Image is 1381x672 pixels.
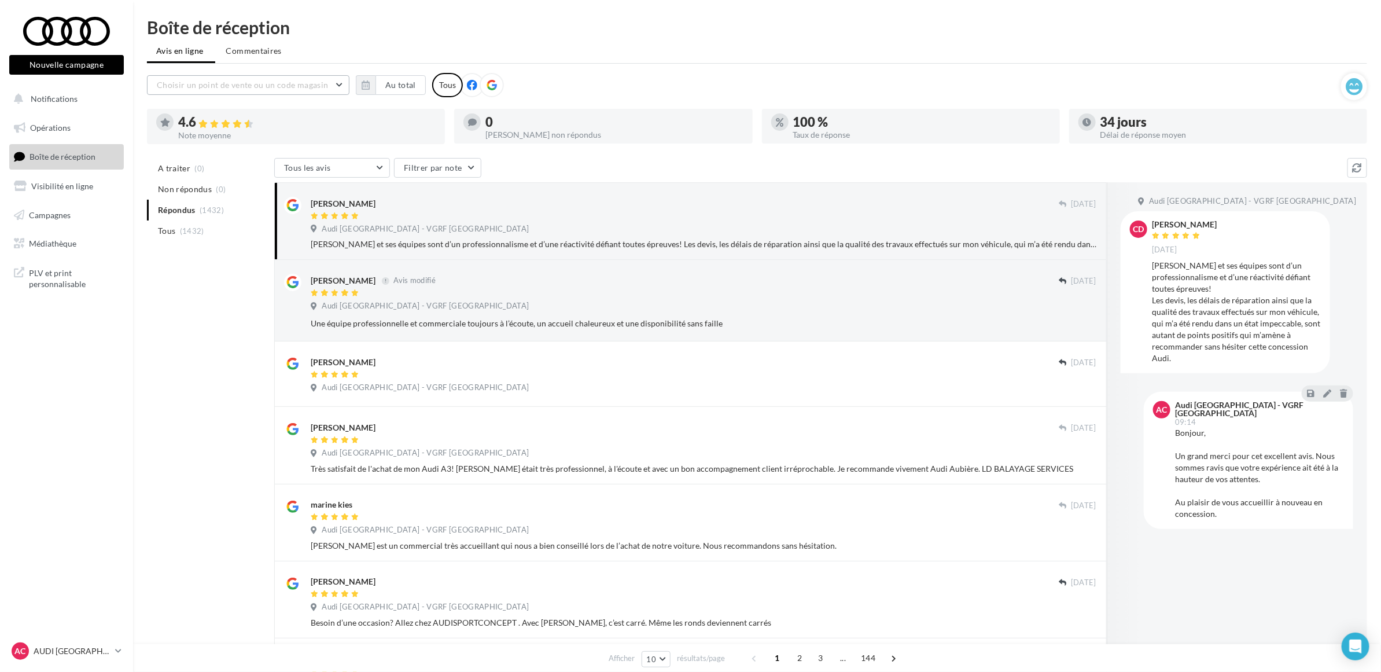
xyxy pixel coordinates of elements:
span: Tous les avis [284,163,331,172]
div: 4.6 [178,116,436,129]
div: Très satisfait de l'achat de mon Audi A3! [PERSON_NAME] était très professionnel, à l'écoute et a... [311,463,1096,475]
span: 09:14 [1175,418,1196,426]
span: Audi [GEOGRAPHIC_DATA] - VGRF [GEOGRAPHIC_DATA] [322,224,529,234]
span: Médiathèque [29,238,76,248]
span: 3 [811,649,830,667]
a: Boîte de réception [7,144,126,169]
span: Audi [GEOGRAPHIC_DATA] - VGRF [GEOGRAPHIC_DATA] [322,383,529,393]
a: Opérations [7,116,126,140]
span: (0) [195,164,205,173]
div: 34 jours [1100,116,1358,128]
a: Visibilité en ligne [7,174,126,199]
span: [DATE] [1071,578,1096,588]
div: [PERSON_NAME] non répondus [485,131,743,139]
p: AUDI [GEOGRAPHIC_DATA] [34,645,111,657]
span: (1432) [180,226,204,236]
span: Campagnes [29,210,71,219]
a: PLV et print personnalisable [7,260,126,295]
span: [DATE] [1152,245,1177,255]
span: Boîte de réception [30,152,95,161]
span: Avis modifié [393,276,436,285]
span: 1 [768,649,786,667]
span: [DATE] [1071,276,1096,287]
div: [PERSON_NAME] et ses équipes sont d’un professionnalisme et d’une réactivité défiant toutes épreu... [1152,260,1321,364]
div: Bonjour, Un grand merci pour cet excellent avis. Nous sommes ravis que votre expérience ait été à... [1175,427,1344,520]
div: [PERSON_NAME] [311,576,375,587]
span: Audi [GEOGRAPHIC_DATA] - VGRF [GEOGRAPHIC_DATA] [322,525,529,535]
span: (0) [216,185,226,194]
span: [DATE] [1071,501,1096,511]
span: Audi [GEOGRAPHIC_DATA] - VGRF [GEOGRAPHIC_DATA] [322,301,529,311]
button: Nouvelle campagne [9,55,124,75]
div: Taux de réponse [793,131,1051,139]
span: [DATE] [1071,358,1096,368]
span: 2 [790,649,809,667]
span: AC [1157,404,1168,416]
div: Open Intercom Messenger [1342,633,1369,660]
div: [PERSON_NAME] [311,275,375,287]
div: 0 [485,116,743,128]
div: Besoin d’une occasion? Allez chez AUDISPORTCONCEPT . Avec [PERSON_NAME], c’est carré. Même les ro... [311,617,1096,629]
span: [DATE] [1071,199,1096,210]
button: Tous les avis [274,158,390,178]
span: Visibilité en ligne [31,181,93,191]
a: Médiathèque [7,232,126,256]
div: [PERSON_NAME] [311,357,375,368]
a: AC AUDI [GEOGRAPHIC_DATA] [9,640,124,662]
span: ... [834,649,852,667]
span: Non répondus [158,183,212,195]
div: [PERSON_NAME] [311,422,375,434]
div: Audi [GEOGRAPHIC_DATA] - VGRF [GEOGRAPHIC_DATA] [1175,401,1342,417]
a: Campagnes [7,203,126,227]
div: Note moyenne [178,131,436,139]
div: [PERSON_NAME] et ses équipes sont d’un professionnalisme et d’une réactivité défiant toutes épreu... [311,238,1096,250]
span: Opérations [30,123,71,133]
span: [DATE] [1071,423,1096,434]
span: Audi [GEOGRAPHIC_DATA] - VGRF [GEOGRAPHIC_DATA] [322,448,529,458]
span: Audi [GEOGRAPHIC_DATA] - VGRF [GEOGRAPHIC_DATA] [1149,196,1356,207]
span: 144 [856,649,880,667]
div: [PERSON_NAME] [311,198,375,210]
div: Une équipe professionnelle et commerciale toujours à l’écoute, un accueil chaleureux et une dispo... [311,318,1021,329]
div: Boîte de réception [147,19,1367,36]
span: A traiter [158,163,190,174]
button: Filtrer par note [394,158,481,178]
button: Choisir un point de vente ou un code magasin [147,75,349,95]
span: Notifications [31,94,78,104]
span: Afficher [609,653,635,664]
span: Tous [158,225,175,237]
div: Délai de réponse moyen [1100,131,1358,139]
div: 100 % [793,116,1051,128]
button: Notifications [7,87,121,111]
div: Tous [432,73,463,97]
button: Au total [356,75,426,95]
span: PLV et print personnalisable [29,265,119,290]
span: 10 [647,655,657,664]
span: résultats/page [677,653,725,664]
div: marine kies [311,499,352,511]
div: [PERSON_NAME] [1152,221,1217,229]
button: 10 [642,651,671,667]
span: CD [1133,223,1144,235]
span: Choisir un point de vente ou un code magasin [157,80,328,90]
span: AC [15,645,26,657]
button: Au total [375,75,426,95]
div: [PERSON_NAME] est un commercial très accueillant qui nous a bien conseillé lors de l’achat de not... [311,540,1096,552]
span: Commentaires [226,45,282,57]
span: Audi [GEOGRAPHIC_DATA] - VGRF [GEOGRAPHIC_DATA] [322,602,529,612]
